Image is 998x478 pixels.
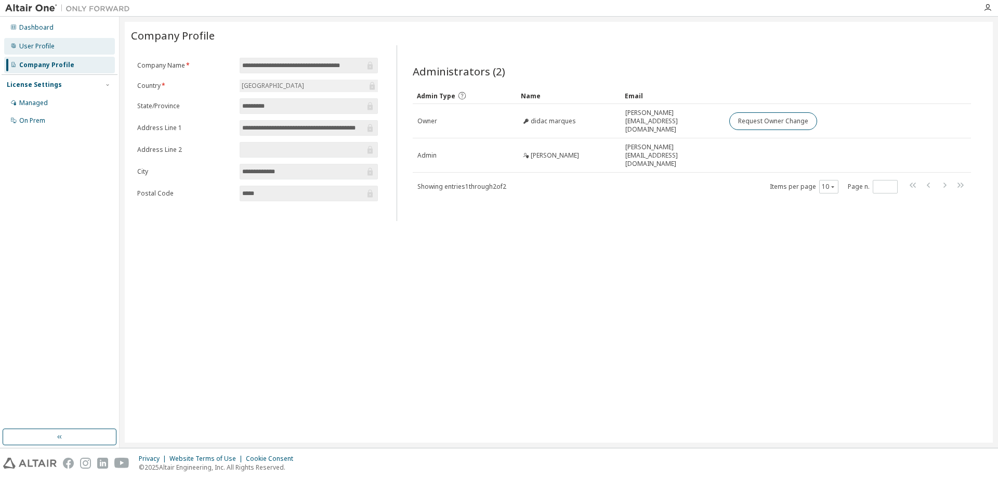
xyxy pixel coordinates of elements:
label: Country [137,82,233,90]
label: Postal Code [137,189,233,198]
div: Company Profile [19,61,74,69]
img: linkedin.svg [97,458,108,469]
label: Address Line 2 [137,146,233,154]
div: [GEOGRAPHIC_DATA] [240,80,378,92]
p: © 2025 Altair Engineering, Inc. All Rights Reserved. [139,463,299,472]
div: User Profile [19,42,55,50]
div: Managed [19,99,48,107]
img: youtube.svg [114,458,129,469]
label: State/Province [137,102,233,110]
span: [PERSON_NAME][EMAIL_ADDRESS][DOMAIN_NAME] [625,143,720,168]
div: [GEOGRAPHIC_DATA] [240,80,306,92]
div: License Settings [7,81,62,89]
div: Email [625,87,720,104]
span: [PERSON_NAME][EMAIL_ADDRESS][DOMAIN_NAME] [625,109,720,134]
label: City [137,167,233,176]
span: Page n. [848,180,898,193]
div: Website Terms of Use [169,455,246,463]
img: altair_logo.svg [3,458,57,469]
span: Owner [417,117,437,125]
span: Admin [417,151,437,160]
button: Request Owner Change [729,112,817,130]
button: 10 [822,183,836,191]
span: Administrators (2) [413,64,505,79]
span: Showing entries 1 through 2 of 2 [417,182,506,191]
img: instagram.svg [80,458,91,469]
div: Privacy [139,455,169,463]
span: Company Profile [131,28,215,43]
span: [PERSON_NAME] [531,151,579,160]
img: Altair One [5,3,135,14]
div: On Prem [19,117,45,125]
label: Address Line 1 [137,124,233,132]
img: facebook.svg [63,458,74,469]
span: Admin Type [417,92,455,100]
div: Name [521,87,616,104]
div: Dashboard [19,23,54,32]
span: Items per page [770,180,838,193]
label: Company Name [137,61,233,70]
div: Cookie Consent [246,455,299,463]
span: didac marques [531,117,576,125]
